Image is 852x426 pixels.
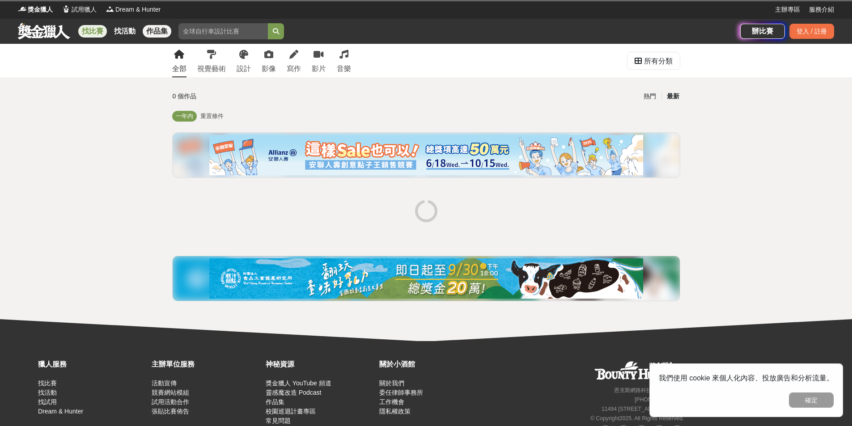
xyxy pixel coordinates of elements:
[337,44,351,77] a: 音樂
[740,24,785,39] a: 辦比賽
[287,44,301,77] a: 寫作
[172,63,187,74] div: 全部
[661,89,685,104] div: 最新
[287,63,301,74] div: 寫作
[38,359,147,370] div: 獵人服務
[110,25,139,38] a: 找活動
[379,408,411,415] a: 隱私權政策
[197,44,226,77] a: 視覺藝術
[106,5,161,14] a: LogoDream & Hunter
[38,408,83,415] a: Dream & Hunter
[173,89,341,104] div: 0 個作品
[614,387,684,393] small: 恩克斯網路科技股份有限公司
[266,408,316,415] a: 校園巡迴計畫專區
[38,398,57,405] a: 找試用
[143,25,171,38] a: 作品集
[152,380,177,387] a: 活動宣傳
[172,44,187,77] a: 全部
[266,359,375,370] div: 神秘資源
[266,417,291,424] a: 常見問題
[115,5,161,14] span: Dream & Hunter
[262,44,276,77] a: 影像
[38,389,57,396] a: 找活動
[152,408,189,415] a: 張貼比賽佈告
[28,5,53,14] span: 獎金獵人
[602,406,684,412] small: 11494 [STREET_ADDRESS] 3 樓
[379,389,423,396] a: 委任律師事務所
[209,135,643,175] img: cf4fb443-4ad2-4338-9fa3-b46b0bf5d316.png
[62,4,71,13] img: Logo
[18,4,27,13] img: Logo
[312,44,326,77] a: 影片
[38,380,57,387] a: 找比賽
[18,5,53,14] a: Logo獎金獵人
[789,392,834,408] button: 確定
[266,398,284,405] a: 作品集
[178,23,268,39] input: 全球自行車設計比賽
[176,113,193,119] span: 一年內
[337,63,351,74] div: 音樂
[379,380,404,387] a: 關於我們
[237,44,251,77] a: 設計
[152,398,189,405] a: 試用活動合作
[262,63,276,74] div: 影像
[809,5,834,14] a: 服務介紹
[312,63,326,74] div: 影片
[78,25,107,38] a: 找比賽
[266,380,331,387] a: 獎金獵人 YouTube 頻道
[638,89,661,104] div: 熱門
[789,24,834,39] div: 登入 / 註冊
[644,52,673,70] div: 所有分類
[209,258,643,299] img: 0721bdb2-86f1-4b3e-8aa4-d67e5439bccf.jpg
[590,415,684,422] small: © Copyright 2025 . All Rights Reserved.
[152,389,189,396] a: 競賽網站模組
[200,113,224,119] span: 重置條件
[266,389,321,396] a: 靈感魔改造 Podcast
[379,359,488,370] div: 關於小酒館
[62,5,97,14] a: Logo試用獵人
[775,5,800,14] a: 主辦專區
[659,374,834,382] span: 我們使用 cookie 來個人化內容、投放廣告和分析流量。
[72,5,97,14] span: 試用獵人
[379,398,404,405] a: 工作機會
[197,63,226,74] div: 視覺藝術
[237,63,251,74] div: 設計
[635,396,684,403] small: [PHONE_NUMBER]
[106,4,114,13] img: Logo
[152,359,261,370] div: 主辦單位服務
